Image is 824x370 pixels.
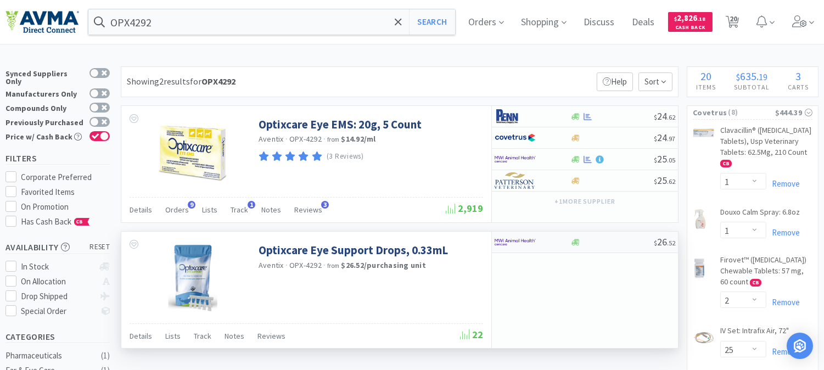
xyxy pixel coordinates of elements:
span: 22 [460,328,483,341]
img: f6b2451649754179b5b4e0c70c3f7cb0_2.png [495,151,536,167]
span: $ [654,113,657,121]
span: . 52 [667,239,675,247]
span: · [285,134,288,144]
div: Open Intercom Messenger [787,333,813,359]
h5: Categories [5,330,110,343]
span: Has Cash Back [21,216,90,227]
span: . 18 [698,15,706,23]
a: $2,826.18Cash Back [668,7,713,37]
span: $ [654,156,657,164]
a: IV Set: Intrafix Air, 72" [720,326,789,341]
span: 19 [759,71,768,82]
div: Price w/ Cash Back [5,131,84,141]
div: Manufacturers Only [5,88,84,98]
span: Track [231,205,248,215]
img: e1133ece90fa4a959c5ae41b0808c578_9.png [495,108,536,125]
a: 20 [721,19,744,29]
img: e4e33dab9f054f5782a47901c742baa9_102.png [5,10,79,33]
span: . 62 [667,113,675,121]
div: Synced Suppliers Only [5,68,84,85]
span: 2,826 [675,13,706,23]
a: Optixcare Eye Support Drops, 0.33mL [259,243,448,257]
span: 3 [321,201,329,209]
img: e215052e87ed4a8cabb04c4f9c56eb39_31502.png [693,208,707,230]
div: On Allocation [21,275,94,288]
span: ( 8 ) [727,107,775,118]
a: Remove [766,227,800,238]
div: . [725,71,779,82]
span: Track [194,331,211,341]
span: Reviews [294,205,322,215]
span: 25 [654,174,675,187]
div: Drop Shipped [21,290,94,303]
span: 3 [796,69,801,83]
span: from [327,136,339,143]
span: CB [750,279,761,286]
img: 77fca1acd8b6420a9015268ca798ef17_1.png [495,130,536,146]
a: Remove [766,178,800,189]
div: Pharmaceuticals [5,349,94,362]
h4: Items [687,82,725,92]
span: $ [675,15,677,23]
span: Details [130,331,152,341]
a: Douxo Calm Spray: 6.8oz [720,207,800,222]
span: reset [90,242,110,253]
p: Help [597,72,633,91]
div: On Promotion [21,200,110,214]
span: . 97 [667,134,675,143]
span: Sort [638,72,672,91]
span: Covetrus [693,106,727,119]
span: 9 [188,201,195,209]
span: 26 [654,236,675,248]
a: Clavacillin® ([MEDICAL_DATA] Tablets), Usp Veterinary Tablets: 62.5Mg, 210 Count CB [720,125,812,172]
a: Discuss [580,18,619,27]
input: Search by item, sku, manufacturer, ingredient, size... [88,9,455,35]
span: 635 [741,69,757,83]
a: Deals [628,18,659,27]
span: Notes [261,205,281,215]
div: $444.39 [775,106,812,119]
a: Aventix [259,260,284,270]
h5: Availability [5,241,110,254]
span: Reviews [257,331,285,341]
h4: Subtotal [725,82,779,92]
div: ( 1 ) [101,349,110,362]
span: OPX-4292 [289,260,322,270]
a: Aventix [259,134,284,144]
strong: OPX4292 [201,76,236,87]
div: Corporate Preferred [21,171,110,184]
span: 24 [654,110,675,122]
span: Cash Back [675,25,706,32]
span: Details [130,205,152,215]
span: Notes [225,331,244,341]
div: Favorited Items [21,186,110,199]
img: f6b2451649754179b5b4e0c70c3f7cb0_2.png [495,234,536,250]
img: 031246c88a324c949f81f683a3905ca9_311717.png [693,127,715,138]
span: $ [737,71,741,82]
span: $ [654,177,657,186]
span: 2,919 [446,202,483,215]
img: b8be99f666a747eeaecdf5c6f8ac2911_27532.png [693,327,715,349]
a: Firovet™ ([MEDICAL_DATA]) Chewable Tablets: 57 mg, 60 count CB [720,255,812,291]
a: Optixcare Eye EMS: 20g, 5 Count [259,117,422,132]
span: . 05 [667,156,675,164]
span: Lists [165,331,181,341]
div: Special Order [21,305,94,318]
span: $ [654,134,657,143]
span: · [323,134,326,144]
strong: $14.92 / ml [341,134,376,144]
span: · [285,260,288,270]
span: · [323,260,326,270]
div: Previously Purchased [5,117,84,126]
span: for [190,76,236,87]
button: +1more supplier [549,194,621,209]
img: fc8962d211d7476cb12c5a5f2f4f13b0_831463.png [168,243,217,314]
span: Lists [202,205,217,215]
div: Compounds Only [5,103,84,112]
span: . 62 [667,177,675,186]
span: CB [721,160,731,167]
span: 1 [248,201,255,209]
span: $ [654,239,657,247]
img: 24b7afe5a0634797810e3ed99067d37b_803978.png [693,257,707,279]
h5: Filters [5,152,110,165]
